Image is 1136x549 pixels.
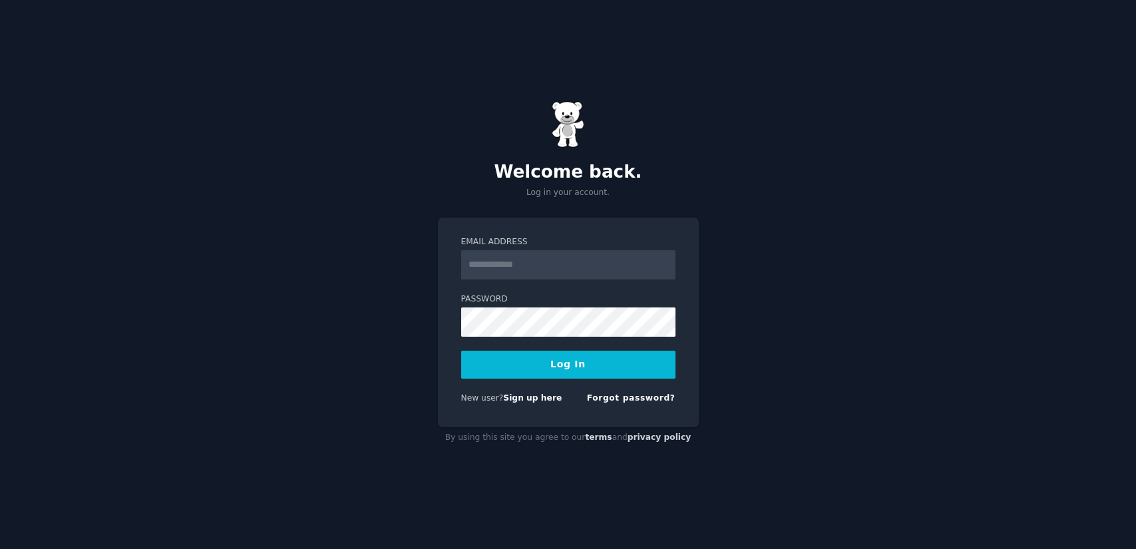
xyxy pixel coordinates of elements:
div: By using this site you agree to our and [438,427,699,449]
a: Forgot password? [587,393,675,403]
button: Log In [461,351,675,379]
img: Gummy Bear [552,101,585,148]
a: terms [585,433,612,442]
span: New user? [461,393,504,403]
a: Sign up here [503,393,562,403]
label: Email Address [461,236,675,248]
p: Log in your account. [438,187,699,199]
label: Password [461,293,675,305]
h2: Welcome back. [438,162,699,183]
a: privacy policy [628,433,691,442]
